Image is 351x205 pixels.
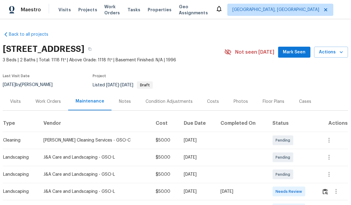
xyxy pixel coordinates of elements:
div: $50.00 [156,154,174,160]
div: [DATE] [221,189,263,195]
div: [DATE] [184,137,211,143]
div: $50.00 [156,171,174,178]
div: Visits [10,99,21,105]
span: Work Orders [105,4,120,16]
button: Actions [314,47,348,58]
div: Floor Plans [263,99,285,105]
div: Cases [299,99,312,105]
div: by [PERSON_NAME] [3,81,60,89]
div: Landscaping [3,171,34,178]
span: Pending [276,154,293,160]
th: Type [3,115,39,132]
div: [DATE] [184,154,211,160]
div: Photos [234,99,248,105]
div: $50.00 [156,189,174,195]
span: Properties [148,7,172,13]
button: Review Icon [322,184,329,199]
th: Actions [317,115,348,132]
span: Actions [319,49,343,56]
div: J&A Care and Landscaping - GSO-L [43,189,146,195]
th: Cost [151,115,179,132]
th: Completed On [216,115,268,132]
div: [DATE] [184,171,211,178]
span: Draft [138,83,152,87]
a: Back to all projects [3,31,61,38]
span: [DATE] [3,83,16,87]
button: Copy Address [84,44,95,55]
div: Work Orders [35,99,61,105]
span: Needs Review [276,189,305,195]
span: Project [93,74,106,78]
th: Vendor [39,115,151,132]
span: Pending [276,171,293,178]
div: J&A Care and Landscaping - GSO-L [43,171,146,178]
div: J&A Care and Landscaping - GSO-L [43,154,146,160]
div: Maintenance [76,98,104,104]
h2: [STREET_ADDRESS] [3,46,84,52]
div: $50.00 [156,137,174,143]
img: Review Icon [323,189,328,195]
div: Cleaning [3,137,34,143]
span: Not seen [DATE] [235,49,275,55]
span: [GEOGRAPHIC_DATA], [GEOGRAPHIC_DATA] [233,7,320,13]
th: Status [268,115,317,132]
span: Projects [78,7,97,13]
span: Maestro [21,7,41,13]
div: Notes [119,99,131,105]
span: Tasks [127,8,140,12]
span: Visits [58,7,71,13]
span: Geo Assignments [179,4,208,16]
div: Landscaping [3,154,34,160]
span: Last Visit Date [3,74,30,78]
button: Mark Seen [278,47,311,58]
div: [PERSON_NAME] Cleaning Services - GSO-C [43,137,146,143]
span: Listed [93,83,153,87]
span: [DATE] [120,83,133,87]
th: Due Date [179,115,216,132]
span: - [106,83,133,87]
span: Mark Seen [283,49,306,56]
div: Costs [207,99,219,105]
div: [DATE] [184,189,211,195]
span: [DATE] [106,83,119,87]
div: Landscaping [3,189,34,195]
span: 3 Beds | 2 Baths | Total: 1118 ft² | Above Grade: 1118 ft² | Basement Finished: N/A | 1996 [3,57,224,63]
div: Condition Adjustments [146,99,193,105]
span: Pending [276,137,293,143]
